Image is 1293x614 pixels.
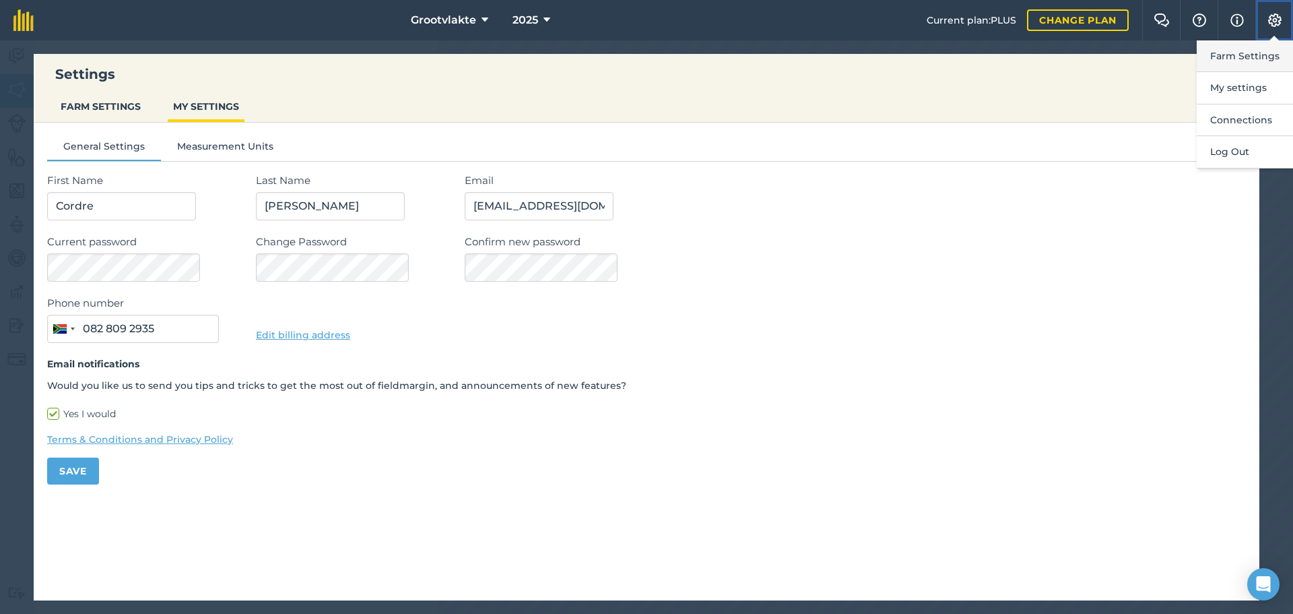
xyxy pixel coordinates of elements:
a: Edit billing address [256,329,350,341]
h4: Email notifications [47,357,1246,371]
button: MY SETTINGS [168,94,244,119]
label: Current password [47,234,242,250]
span: Current plan : PLUS [927,13,1016,28]
span: Grootvlakte [411,12,476,28]
label: Last Name [256,173,451,189]
label: First Name [47,173,242,189]
span: 2025 [512,12,538,28]
p: Would you like us to send you tips and tricks to get the most out of fieldmargin, and announcemen... [47,378,1246,393]
a: Change plan [1027,9,1129,31]
img: A question mark icon [1191,13,1207,27]
img: Two speech bubbles overlapping with the left bubble in the forefront [1154,13,1170,27]
label: Change Password [256,234,451,250]
label: Email [465,173,1246,189]
h3: Settings [34,65,1259,84]
div: Open Intercom Messenger [1247,568,1280,601]
label: Confirm new password [465,234,1246,250]
button: Log Out [1197,136,1293,168]
button: Measurement Units [161,139,290,159]
button: Selected country [48,315,79,342]
button: General Settings [47,139,161,159]
a: Terms & Conditions and Privacy Policy [47,432,1246,447]
img: svg+xml;base64,PHN2ZyB4bWxucz0iaHR0cDovL3d3dy53My5vcmcvMjAwMC9zdmciIHdpZHRoPSIxNyIgaGVpZ2h0PSIxNy... [1230,12,1244,28]
label: Phone number [47,295,242,311]
img: fieldmargin Logo [13,9,34,31]
button: Save [47,458,99,485]
button: My settings [1197,72,1293,104]
img: A cog icon [1267,13,1283,27]
input: 071 123 4567 [47,315,219,343]
button: FARM SETTINGS [55,94,146,119]
button: Farm Settings [1197,40,1293,72]
label: Yes I would [47,407,1246,421]
button: Connections [1197,104,1293,136]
